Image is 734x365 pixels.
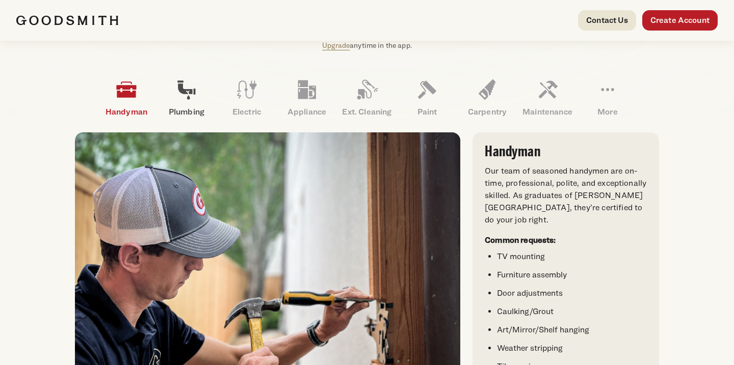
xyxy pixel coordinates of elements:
[96,71,156,124] a: Handyman
[156,71,217,124] a: Plumbing
[497,342,647,354] li: Weather stripping
[337,106,397,118] p: Ext. Cleaning
[322,41,350,49] a: Upgrade
[497,324,647,336] li: Art/Mirror/Shelf hanging
[578,106,638,118] p: More
[497,269,647,281] li: Furniture assembly
[457,71,517,124] a: Carpentry
[578,71,638,124] a: More
[277,71,337,124] a: Appliance
[497,250,647,263] li: TV mounting
[497,287,647,299] li: Door adjustments
[517,106,578,118] p: Maintenance
[397,106,457,118] p: Paint
[517,71,578,124] a: Maintenance
[322,40,412,51] p: anytime in the app.
[578,10,636,31] a: Contact Us
[217,71,277,124] a: Electric
[485,165,647,226] p: Our team of seasoned handymen are on-time, professional, polite, and exceptionally skilled. As gr...
[457,106,517,118] p: Carpentry
[642,10,718,31] a: Create Account
[497,305,647,318] li: Caulking/Grout
[16,15,118,25] img: Goodsmith
[485,235,556,245] strong: Common requests:
[337,71,397,124] a: Ext. Cleaning
[156,106,217,118] p: Plumbing
[485,145,647,159] h3: Handyman
[397,71,457,124] a: Paint
[217,106,277,118] p: Electric
[277,106,337,118] p: Appliance
[96,106,156,118] p: Handyman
